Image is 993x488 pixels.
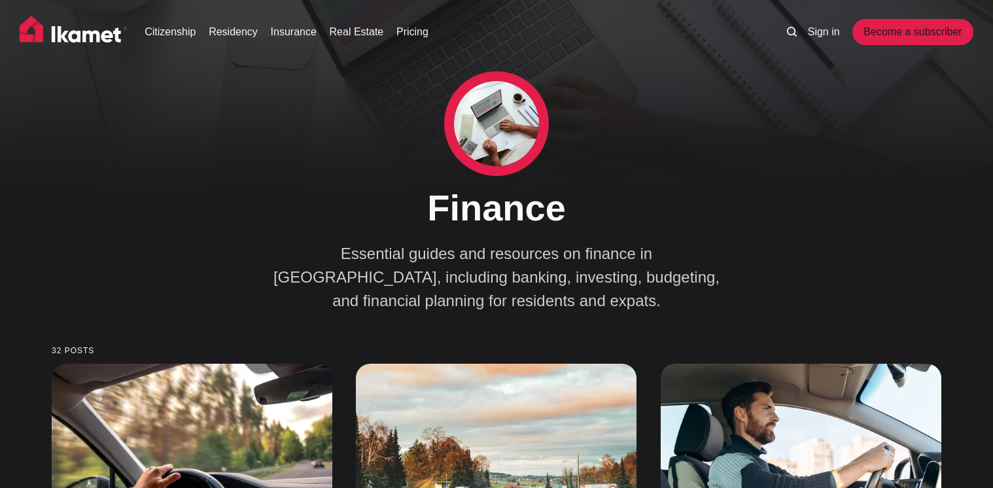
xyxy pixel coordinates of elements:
a: Citizenship [145,24,196,40]
p: Essential guides and resources on finance in [GEOGRAPHIC_DATA], including banking, investing, bud... [268,242,725,313]
a: Become a subscriber [852,19,973,45]
a: Pricing [396,24,428,40]
a: Residency [209,24,258,40]
img: Ikamet home [20,16,127,48]
a: Insurance [271,24,317,40]
a: Real Estate [330,24,384,40]
h1: Finance [254,186,739,230]
small: 32 posts [52,347,941,355]
img: Finance [454,81,539,166]
a: Sign in [808,24,840,40]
